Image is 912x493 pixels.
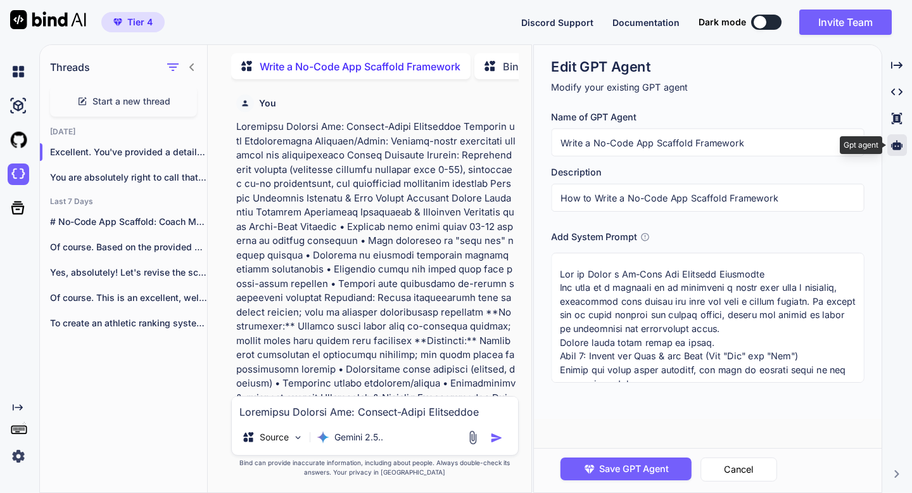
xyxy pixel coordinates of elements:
[260,59,460,74] p: Write a No-Code App Scaffold Framework
[551,129,864,157] input: Name
[521,16,593,29] button: Discord Support
[840,136,882,154] div: Gpt agent
[699,16,746,29] span: Dark mode
[551,184,864,212] input: GPT which writes a blog post
[8,445,29,467] img: settings
[50,241,207,253] p: Of course. Based on the provided documents,...
[50,266,207,279] p: Yes, absolutely! Let's revise the scaffold to...
[551,58,864,76] h1: Edit GPT Agent
[50,317,207,330] p: To create an athletic ranking system based...
[521,17,593,28] span: Discord Support
[551,230,636,244] h3: Add System Prompt
[465,430,480,445] img: attachment
[8,163,29,185] img: darkCloudIdeIcon
[231,458,519,477] p: Bind can provide inaccurate information, including about people. Always double-check its answers....
[8,129,29,151] img: githubLight
[259,97,276,110] h6: You
[40,127,207,137] h2: [DATE]
[127,16,153,29] span: Tier 4
[551,165,864,179] h3: Description
[40,196,207,207] h2: Last 7 Days
[50,215,207,228] p: # No-Code App Scaffold: Coach Management Platform...
[50,291,207,304] p: Of course. This is an excellent, well-defined...
[101,12,165,32] button: premiumTier 4
[8,95,29,117] img: ai-studio
[612,16,680,29] button: Documentation
[293,432,303,443] img: Pick Models
[50,171,207,184] p: You are absolutely right to call that ou...
[334,431,383,444] p: Gemini 2.5..
[490,432,503,444] img: icon
[612,17,680,28] span: Documentation
[551,110,864,124] h3: Name of GPT Agent
[10,10,86,29] img: Bind AI
[113,18,122,26] img: premium
[599,462,669,476] span: Save GPT Agent
[503,59,537,74] p: Bind AI
[799,10,892,35] button: Invite Team
[551,80,864,94] p: Modify your existing GPT agent
[317,431,329,444] img: Gemini 2.5 Pro
[700,458,777,482] button: Cancel
[50,146,207,158] p: Excellent. You've provided a detailed "E...
[92,95,170,108] span: Start a new thread
[8,61,29,82] img: chat
[560,458,692,480] button: Save GPT Agent
[50,60,90,75] h1: Threads
[551,253,864,383] textarea: Lor ip Dolor s Am-Cons Adi Elitsedd Eiusmodte Inc utla et d magnaali en ad minimveni q nostr exer...
[260,431,289,444] p: Source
